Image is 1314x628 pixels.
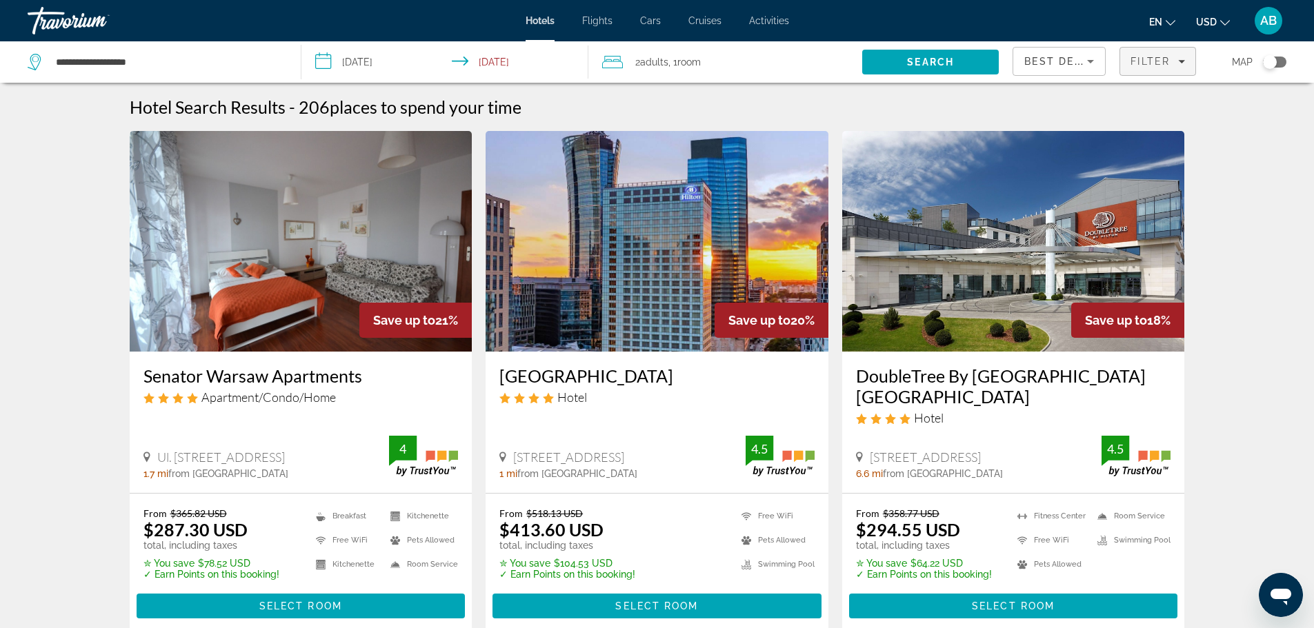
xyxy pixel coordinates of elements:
[373,313,435,327] span: Save up to
[856,365,1171,407] h3: DoubleTree By [GEOGRAPHIC_DATA] [GEOGRAPHIC_DATA]
[389,436,458,476] img: TrustYou guest rating badge
[486,131,828,352] img: Hilton Warsaw City
[1131,56,1170,67] span: Filter
[1149,12,1175,32] button: Change language
[143,519,248,540] ins: $287.30 USD
[582,15,613,26] a: Flights
[735,531,815,549] li: Pets Allowed
[526,15,555,26] a: Hotels
[1024,56,1096,67] span: Best Deals
[492,594,822,618] button: Select Room
[143,558,195,569] span: ✮ You save
[668,52,701,72] span: , 1
[914,410,944,425] span: Hotel
[735,507,815,525] li: Free WiFi
[856,569,992,580] p: ✓ Earn Points on this booking!
[1091,531,1171,549] li: Swimming Pool
[330,97,521,117] span: places to spend your time
[143,507,167,519] span: From
[746,436,815,476] img: TrustYou guest rating badge
[862,50,999,74] button: Search
[1102,440,1129,457] div: 4.5
[513,449,624,465] span: [STREET_ADDRESS]
[1259,573,1303,617] iframe: Poga, lai palaistu ziņojumapmaiņas logu
[384,556,458,573] li: Room Service
[1091,507,1171,525] li: Room Service
[1085,313,1147,327] span: Save up to
[517,468,637,479] span: from [GEOGRAPHIC_DATA]
[557,389,587,405] span: Hotel
[499,507,523,519] span: From
[299,97,521,117] h2: 206
[137,597,466,612] a: Select Room
[359,303,472,338] div: 21%
[499,558,550,569] span: ✮ You save
[1011,531,1091,549] li: Free WiFi
[746,440,773,457] div: 4.5
[143,389,459,405] div: 4 star Apartment
[309,556,384,573] li: Kitchenette
[856,519,960,540] ins: $294.55 USD
[883,507,939,519] del: $358.77 USD
[143,540,279,551] p: total, including taxes
[499,519,604,540] ins: $413.60 USD
[389,440,417,457] div: 4
[143,365,459,386] h3: Senator Warsaw Apartments
[856,558,992,569] p: $64.22 USD
[499,365,815,386] a: [GEOGRAPHIC_DATA]
[301,41,589,83] button: Select check in and out date
[499,468,517,479] span: 1 mi
[499,569,635,580] p: ✓ Earn Points on this booking!
[856,507,879,519] span: From
[1102,436,1171,476] img: TrustYou guest rating badge
[143,468,168,479] span: 1.7 mi
[1260,14,1277,28] span: AB
[130,131,472,352] img: Senator Warsaw Apartments
[1196,17,1217,28] span: USD
[907,57,954,68] span: Search
[499,389,815,405] div: 4 star Hotel
[289,97,295,117] span: -
[157,449,285,465] span: Ul. [STREET_ADDRESS]
[137,594,466,618] button: Select Room
[143,558,279,569] p: $78.52 USD
[842,131,1185,352] img: DoubleTree By Hilton Hotel & Conference Centre Warsaw
[1196,12,1230,32] button: Change currency
[259,600,342,611] span: Select Room
[499,558,635,569] p: $104.53 USD
[1232,52,1253,72] span: Map
[143,569,279,580] p: ✓ Earn Points on this booking!
[615,600,698,611] span: Select Room
[688,15,721,26] a: Cruises
[856,468,883,479] span: 6.6 mi
[170,507,227,519] del: $365.82 USD
[384,507,458,525] li: Kitchenette
[54,52,280,72] input: Search hotel destination
[635,52,668,72] span: 2
[1011,507,1091,525] li: Fitness Center
[856,540,992,551] p: total, including taxes
[1024,53,1094,70] mat-select: Sort by
[856,558,907,569] span: ✮ You save
[883,468,1003,479] span: from [GEOGRAPHIC_DATA]
[849,597,1178,612] a: Select Room
[870,449,981,465] span: [STREET_ADDRESS]
[588,41,862,83] button: Travelers: 2 adults, 0 children
[384,531,458,549] li: Pets Allowed
[728,313,790,327] span: Save up to
[1011,556,1091,573] li: Pets Allowed
[640,15,661,26] a: Cars
[715,303,828,338] div: 20%
[526,507,583,519] del: $518.13 USD
[201,389,336,405] span: Apartment/Condo/Home
[499,540,635,551] p: total, including taxes
[856,410,1171,425] div: 4 star Hotel
[749,15,789,26] a: Activities
[309,507,384,525] li: Breakfast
